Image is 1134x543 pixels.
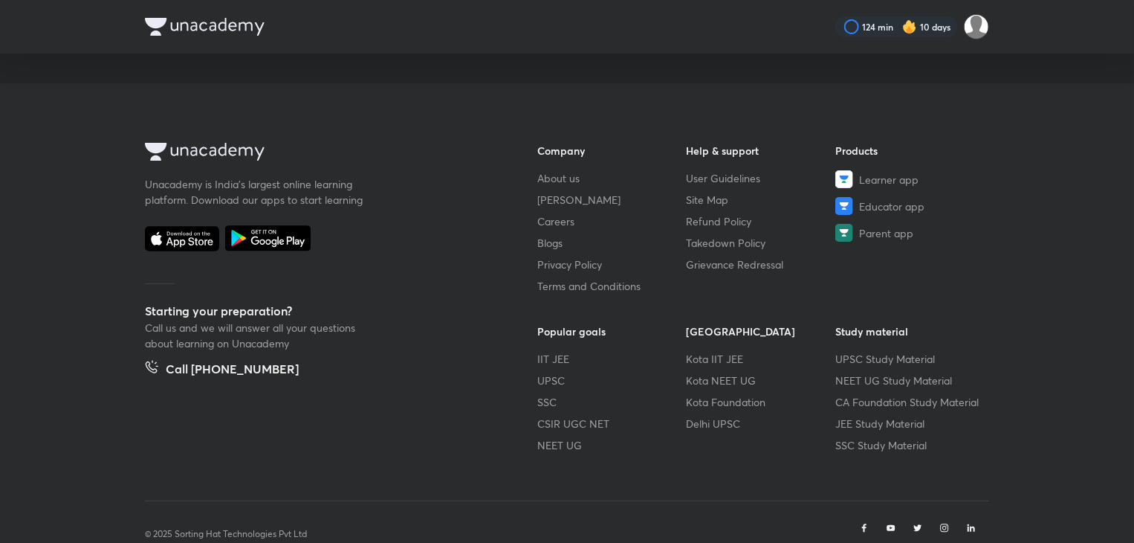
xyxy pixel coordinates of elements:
a: Kota IIT JEE [687,351,836,367]
a: Kota NEET UG [687,373,836,388]
a: [PERSON_NAME] [537,192,687,208]
a: CSIR UGC NET [537,416,687,431]
h5: Starting your preparation? [145,302,490,320]
a: UPSC Study Material [835,351,985,367]
a: Parent app [835,224,985,242]
h6: Company [537,143,687,158]
a: Call [PHONE_NUMBER] [145,360,299,381]
a: IIT JEE [537,351,687,367]
a: Blogs [537,235,687,251]
a: NEET UG Study Material [835,373,985,388]
a: User Guidelines [687,170,836,186]
a: SSC Study Material [835,437,985,453]
img: Parent app [835,224,853,242]
img: Learner app [835,170,853,188]
span: Careers [537,213,574,229]
img: streak [902,19,917,34]
h6: [GEOGRAPHIC_DATA] [687,324,836,339]
img: Company Logo [145,18,265,36]
a: Takedown Policy [687,235,836,251]
a: Refund Policy [687,213,836,229]
h5: Call [PHONE_NUMBER] [166,360,299,381]
a: SSC [537,394,687,410]
img: Educator app [835,197,853,215]
img: SP [964,14,989,39]
a: Kota Foundation [687,394,836,410]
span: Educator app [859,199,924,214]
a: Educator app [835,197,985,215]
a: Company Logo [145,143,490,164]
span: Parent app [859,225,913,241]
img: Company Logo [145,143,265,161]
a: JEE Study Material [835,416,985,431]
h6: Popular goals [537,324,687,339]
a: NEET UG [537,437,687,453]
a: Learner app [835,170,985,188]
a: Grievance Redressal [687,257,836,272]
a: Terms and Conditions [537,278,687,294]
a: CA Foundation Study Material [835,394,985,410]
a: Careers [537,213,687,229]
p: Unacademy is India’s largest online learning platform. Download our apps to start learning [145,176,368,208]
p: © 2025 Sorting Hat Technologies Pvt Ltd [145,527,307,541]
a: Site Map [687,192,836,208]
p: Call us and we will answer all your questions about learning on Unacademy [145,320,368,351]
h6: Products [835,143,985,158]
a: Privacy Policy [537,257,687,272]
h6: Study material [835,324,985,339]
h6: Help & support [687,143,836,158]
a: About us [537,170,687,186]
a: Delhi UPSC [687,416,836,431]
a: UPSC [537,373,687,388]
span: Learner app [859,172,918,187]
